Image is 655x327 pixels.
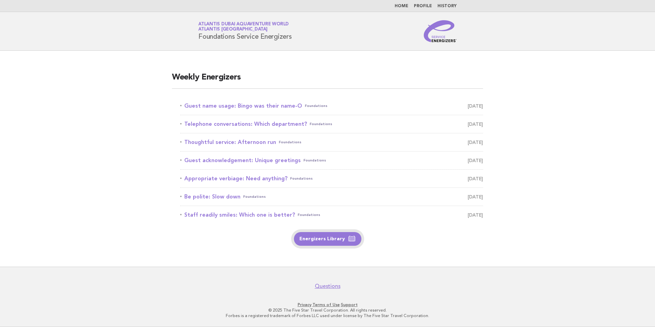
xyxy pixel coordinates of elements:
a: Terms of Use [312,302,340,307]
a: Questions [315,283,341,290]
span: Foundations [279,137,301,147]
span: [DATE] [468,174,483,183]
h2: Weekly Energizers [172,72,483,89]
a: Support [341,302,358,307]
a: Home [395,4,408,8]
span: Foundations [304,156,326,165]
a: Profile [414,4,432,8]
a: Energizers Library [294,232,361,246]
a: Privacy [298,302,311,307]
a: Atlantis Dubai Aquaventure WorldAtlantis [GEOGRAPHIC_DATA] [198,22,289,32]
span: Foundations [305,101,327,111]
span: Foundations [243,192,266,202]
span: [DATE] [468,156,483,165]
img: Service Energizers [424,20,457,42]
a: Appropriate verbiage: Need anything?Foundations [DATE] [180,174,483,183]
a: Thoughtful service: Afternoon runFoundations [DATE] [180,137,483,147]
span: [DATE] [468,210,483,220]
p: © 2025 The Five Star Travel Corporation. All rights reserved. [118,307,537,313]
span: Foundations [310,119,332,129]
a: Be polite: Slow downFoundations [DATE] [180,192,483,202]
h1: Foundations Service Energizers [198,22,292,40]
a: Staff readily smiles: Which one is better?Foundations [DATE] [180,210,483,220]
a: Guest acknowledgement: Unique greetingsFoundations [DATE] [180,156,483,165]
p: Forbes is a registered trademark of Forbes LLC used under license by The Five Star Travel Corpora... [118,313,537,318]
span: [DATE] [468,192,483,202]
span: Foundations [298,210,320,220]
span: Foundations [290,174,313,183]
a: Guest name usage: Bingo was their name-OFoundations [DATE] [180,101,483,111]
a: History [437,4,457,8]
span: [DATE] [468,137,483,147]
span: [DATE] [468,119,483,129]
a: Telephone conversations: Which department?Foundations [DATE] [180,119,483,129]
span: Atlantis [GEOGRAPHIC_DATA] [198,27,268,32]
span: [DATE] [468,101,483,111]
p: · · [118,302,537,307]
